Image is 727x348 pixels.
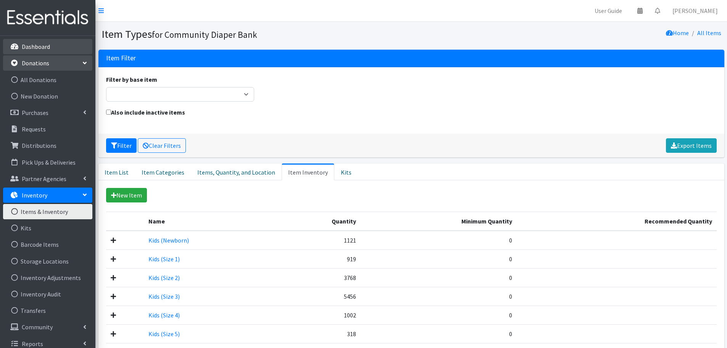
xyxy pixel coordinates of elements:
p: Donations [22,59,49,67]
a: Community [3,319,92,335]
a: Item Inventory [282,163,334,180]
a: New Item [106,188,147,202]
a: Distributions [3,138,92,153]
a: Inventory Audit [3,286,92,302]
a: Dashboard [3,39,92,54]
a: Inventory [3,188,92,203]
td: 1002 [273,306,360,324]
td: 0 [361,231,517,250]
p: Pick Ups & Deliveries [22,159,76,166]
a: Donations [3,55,92,71]
a: Storage Locations [3,254,92,269]
td: 0 [361,249,517,268]
a: Kids (Size 4) [148,311,180,319]
a: Item Categories [135,163,191,180]
a: Transfers [3,303,92,318]
a: Kids (Size 2) [148,274,180,282]
td: 0 [361,268,517,287]
a: New Donation [3,89,92,104]
a: Items, Quantity, and Location [191,163,282,180]
a: Kits [3,220,92,236]
td: 1121 [273,231,360,250]
a: Pick Ups & Deliveries [3,155,92,170]
small: for Community Diaper Bank [152,29,257,40]
a: Purchases [3,105,92,120]
p: Inventory [22,191,47,199]
p: Community [22,323,53,331]
label: Also include inactive items [106,108,185,117]
th: Recommended Quantity [517,212,717,231]
p: Reports [22,340,43,348]
td: 0 [361,324,517,343]
a: Kits [334,163,358,180]
input: Also include inactive items [106,110,111,115]
a: Item List [98,163,135,180]
img: HumanEssentials [3,5,92,31]
a: Partner Agencies [3,171,92,186]
a: Export Items [666,138,717,153]
a: User Guide [588,3,628,18]
a: Kids (Size 3) [148,293,180,300]
p: Distributions [22,142,56,149]
a: Requests [3,121,92,137]
button: Filter [106,138,137,153]
th: Quantity [273,212,360,231]
p: Partner Agencies [22,175,66,183]
a: [PERSON_NAME] [666,3,724,18]
td: 0 [361,287,517,306]
a: Kids (Size 5) [148,330,180,338]
td: 318 [273,324,360,343]
a: Home [666,29,689,37]
td: 0 [361,306,517,324]
th: Name [144,212,273,231]
p: Purchases [22,109,48,117]
a: Barcode Items [3,237,92,252]
td: 3768 [273,268,360,287]
a: All Items [697,29,721,37]
a: Items & Inventory [3,204,92,219]
h3: Item Filter [106,54,136,62]
th: Minimum Quantity [361,212,517,231]
td: 5456 [273,287,360,306]
a: All Donations [3,72,92,87]
p: Requests [22,125,46,133]
td: 919 [273,249,360,268]
a: Clear Filters [138,138,186,153]
a: Kids (Newborn) [148,236,189,244]
a: Kids (Size 1) [148,255,180,263]
p: Dashboard [22,43,50,50]
a: Inventory Adjustments [3,270,92,285]
label: Filter by base item [106,75,157,84]
h1: Item Types [102,28,409,41]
